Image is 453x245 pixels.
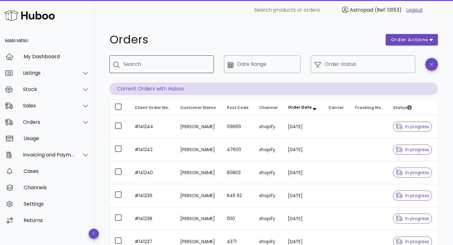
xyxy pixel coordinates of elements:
[24,168,89,174] div: Cases
[350,100,388,115] th: Tracking No.
[254,138,283,161] td: shopify
[23,152,74,158] div: Invoicing and Payments
[386,34,438,45] button: order actions
[222,100,254,115] th: Post Code
[350,6,373,14] span: Astropad
[283,184,323,207] td: [DATE]
[254,207,283,230] td: shopify
[109,83,438,95] p: Current Orders with Huboo
[109,34,378,45] h1: Orders
[222,207,254,230] td: 1100
[283,100,323,115] th: Order Date: Sorted descending. Activate to remove sorting.
[396,124,429,129] span: in progress
[175,115,222,138] td: [PERSON_NAME]
[254,161,283,184] td: shopify
[391,37,428,43] span: order actions
[23,86,74,92] div: Stock
[254,115,283,138] td: shopify
[175,100,222,115] th: Customer Name
[24,135,89,141] div: Usage
[130,100,175,115] th: Client Order No.
[283,207,323,230] td: [DATE]
[130,115,175,138] td: #141244
[130,184,175,207] td: #141239
[24,217,89,223] div: Returns
[283,161,323,184] td: [DATE]
[323,100,350,115] th: Carrier
[355,105,382,110] span: Tracking No.
[24,201,89,207] div: Settings
[175,184,222,207] td: [PERSON_NAME]
[393,105,412,110] span: Status
[24,54,89,60] div: My Dashboard
[130,138,175,161] td: #141242
[283,115,323,138] td: [DATE]
[283,138,323,161] td: [DATE]
[175,161,222,184] td: [PERSON_NAME]
[259,105,277,110] span: Channel
[4,9,55,22] img: Huboo Logo
[227,105,249,110] span: Post Code
[24,185,89,191] div: Channels
[396,193,429,198] span: in progress
[135,105,169,110] span: Client Order No.
[222,184,254,207] td: 645 92
[375,6,402,14] span: (Ref: 13153)
[222,138,254,161] td: 47600
[396,147,429,152] span: in progress
[23,103,74,109] div: Sales
[222,115,254,138] td: 09669
[254,100,283,115] th: Channel
[130,207,175,230] td: #141238
[23,119,74,125] div: Orders
[396,216,429,221] span: in progress
[180,105,216,110] span: Customer Name
[328,105,344,110] span: Carrier
[406,6,423,14] a: Logout
[396,239,429,244] span: in progress
[388,100,438,115] th: Status
[396,170,429,175] span: in progress
[130,161,175,184] td: #141240
[288,105,312,110] span: Order Date
[23,70,74,76] div: Listings
[175,207,222,230] td: [PERSON_NAME]
[222,161,254,184] td: 80803
[254,184,283,207] td: shopify
[175,138,222,161] td: [PERSON_NAME]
